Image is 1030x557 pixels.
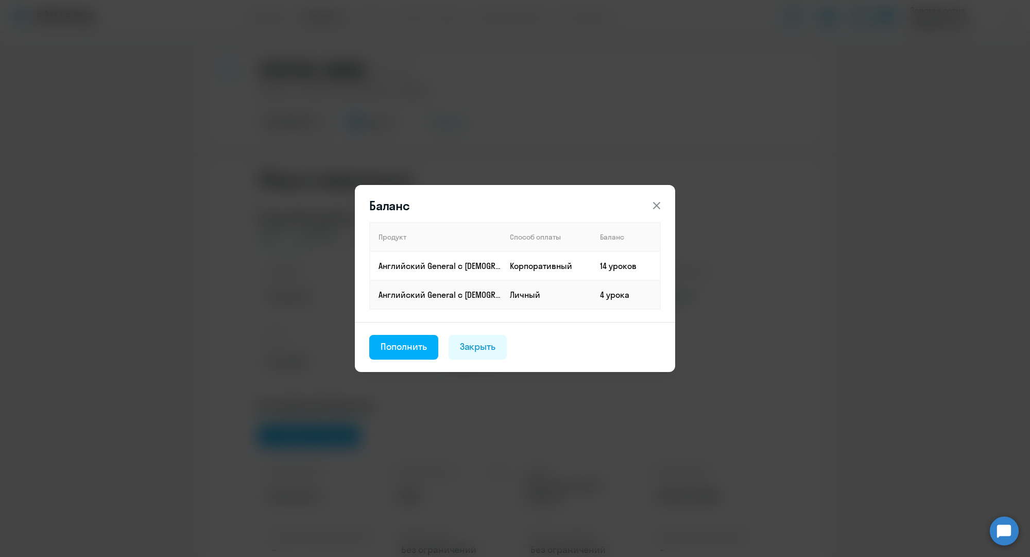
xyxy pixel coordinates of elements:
button: Пополнить [369,335,438,360]
th: Способ оплаты [502,223,592,251]
td: 4 урока [592,280,660,309]
div: Пополнить [381,340,427,353]
p: Английский General с [DEMOGRAPHIC_DATA] преподавателем [379,289,501,300]
th: Баланс [592,223,660,251]
td: Личный [502,280,592,309]
th: Продукт [370,223,502,251]
button: Закрыть [449,335,507,360]
td: 14 уроков [592,251,660,280]
td: Корпоративный [502,251,592,280]
header: Баланс [355,197,675,214]
p: Английский General с [DEMOGRAPHIC_DATA] преподавателем [379,260,501,272]
div: Закрыть [460,340,496,353]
